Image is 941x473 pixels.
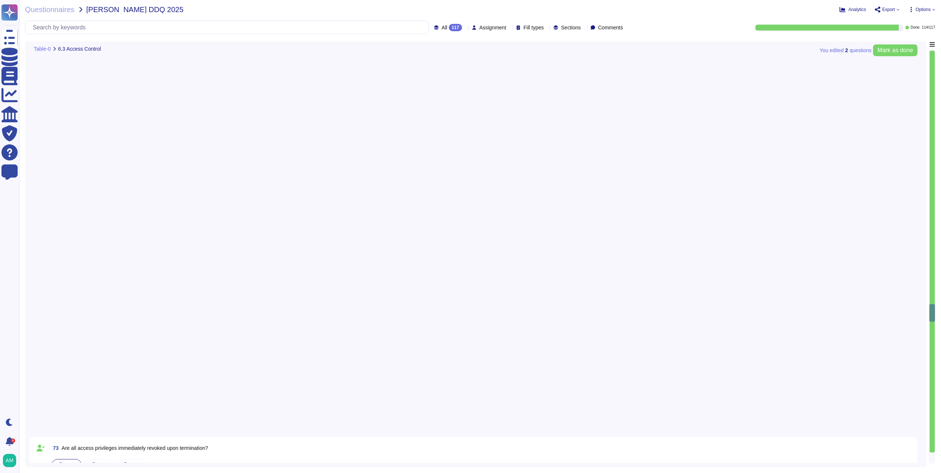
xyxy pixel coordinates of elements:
span: Questionnaires [25,6,75,13]
span: Comments [598,25,623,30]
button: Mark as done [873,44,917,56]
span: [PERSON_NAME] DDQ 2025 [86,6,184,13]
span: Sections [561,25,581,30]
span: No [100,462,107,469]
span: 73 [50,445,59,451]
span: Done: [910,26,920,29]
span: Export [882,7,895,12]
span: Are all access privileges immediately revoked upon termination? [62,445,208,451]
b: 2 [845,48,848,53]
span: Mark as done [877,47,913,53]
span: Yes [67,462,75,469]
span: Assignment [479,25,506,30]
img: user [3,454,16,467]
span: 114 / 117 [922,26,935,29]
input: Search by keywords [29,21,428,34]
div: 117 [449,24,462,31]
button: Analytics [840,7,866,12]
button: user [1,452,21,469]
div: 5 [11,438,15,443]
span: Analytics [848,7,866,12]
span: Fill types [523,25,544,30]
span: N/A [131,462,140,469]
span: You edited question s [820,48,872,53]
span: 6.3 Access Control [58,46,101,51]
span: All [441,25,447,30]
span: Options [916,7,931,12]
span: Table-0 [34,46,51,51]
